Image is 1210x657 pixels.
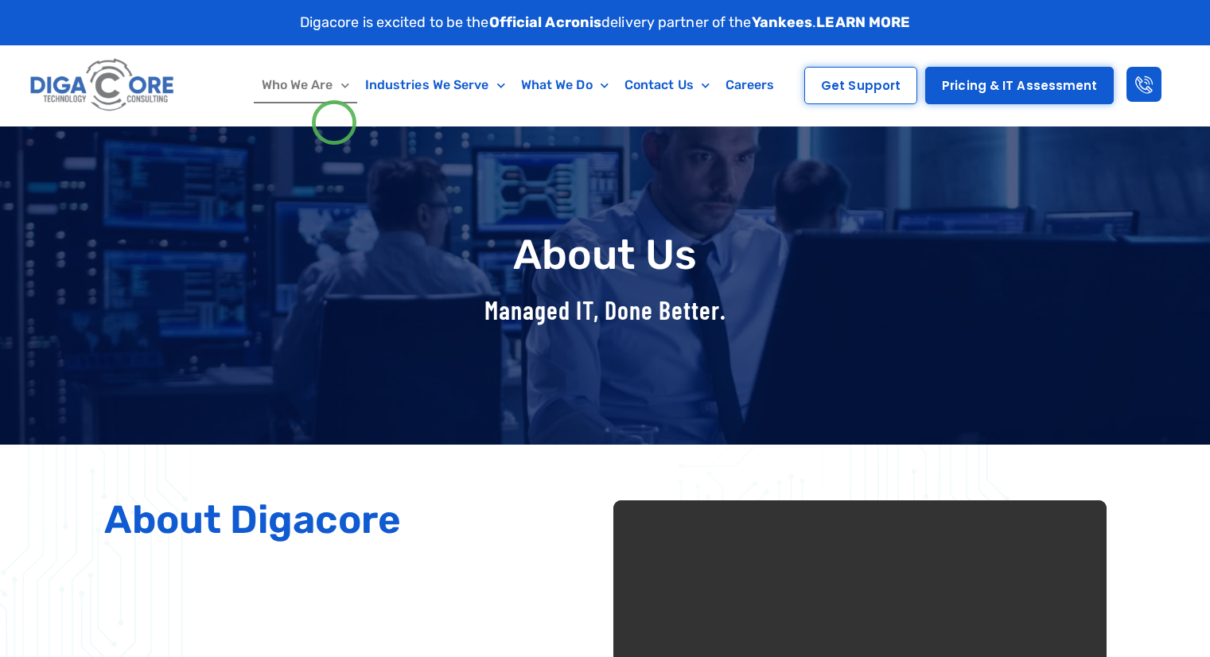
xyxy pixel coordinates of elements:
[942,80,1097,91] span: Pricing & IT Assessment
[513,67,617,103] a: What We Do
[26,53,179,118] img: Digacore logo 1
[484,294,726,325] span: Managed IT, Done Better.
[925,67,1114,104] a: Pricing & IT Assessment
[489,14,602,31] strong: Official Acronis
[357,67,513,103] a: Industries We Serve
[96,232,1115,278] h1: About Us
[300,12,911,33] p: Digacore is excited to be the delivery partner of the .
[804,67,917,104] a: Get Support
[104,500,597,539] h2: About Digacore
[617,67,718,103] a: Contact Us
[821,80,901,91] span: Get Support
[816,14,910,31] a: LEARN MORE
[243,67,793,103] nav: Menu
[254,67,357,103] a: Who We Are
[752,14,813,31] strong: Yankees
[718,67,783,103] a: Careers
